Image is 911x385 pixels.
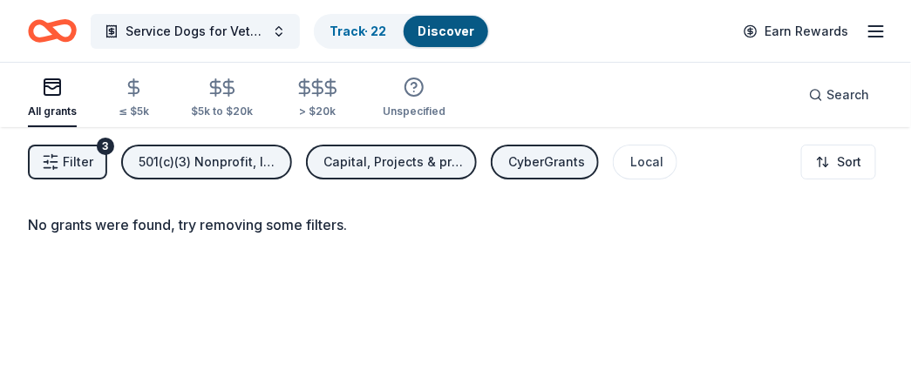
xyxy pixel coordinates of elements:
div: ≤ $5k [119,105,149,118]
button: CyberGrants [491,145,599,179]
button: Service Dogs for Veterans or First Responders [91,14,300,49]
span: Sort [837,152,861,172]
button: All grants [28,70,77,127]
a: Discover [418,24,474,38]
button: ≤ $5k [119,71,149,127]
div: > $20k [295,105,341,118]
span: Service Dogs for Veterans or First Responders [126,21,265,42]
a: Track· 22 [330,24,386,38]
div: Unspecified [383,105,445,118]
span: Search [826,84,869,105]
div: Capital, Projects & programming, Education, General operations, Training and capacity building [323,152,463,172]
button: > $20k [295,71,341,127]
div: CyberGrants [508,152,585,172]
button: Track· 22Discover [314,14,490,49]
button: Unspecified [383,70,445,127]
a: Home [28,10,77,51]
div: 3 [97,138,114,155]
button: Local [613,145,677,179]
button: Filter3 [28,145,107,179]
button: 501(c)(3) Nonprofit, Individuals, Public or government entity [121,145,292,179]
div: No grants were found, try removing some filters. [28,214,883,235]
div: 501(c)(3) Nonprofit, Individuals, Public or government entity [139,152,278,172]
div: Local [630,152,663,172]
button: $5k to $20k [191,71,253,127]
div: All grants [28,105,77,118]
a: Earn Rewards [733,16,859,47]
button: Search [795,78,883,112]
div: $5k to $20k [191,105,253,118]
span: Filter [63,152,93,172]
button: Capital, Projects & programming, Education, General operations, Training and capacity building [306,145,477,179]
button: Sort [801,145,876,179]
